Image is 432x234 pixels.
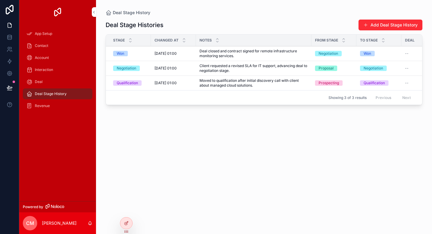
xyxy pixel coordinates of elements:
div: Qualification [117,80,138,86]
span: -- [405,81,409,85]
span: [DATE] 01:00 [154,51,177,56]
span: -- [405,66,409,71]
a: Contact [23,40,92,51]
span: Changed At [154,38,178,43]
div: scrollable content [19,24,96,119]
div: Negotiation [319,51,338,56]
a: Client requested a revised SLA for IT support, advancing deal to negotiation stage. [199,63,308,73]
a: Powered by [19,201,96,212]
span: CM [26,220,34,227]
a: Moved to qualification after initial discovery call with client about managed cloud solutions. [199,78,308,88]
a: Qualification [360,80,398,86]
a: Won [113,51,147,56]
span: Revenue [35,103,50,108]
span: Stage [113,38,125,43]
div: Proposal [319,66,334,71]
span: To Stage [360,38,378,43]
span: From Stage [315,38,338,43]
a: Revenue [23,100,92,111]
span: [DATE] 01:00 [154,66,177,71]
a: Deal [23,76,92,87]
a: Negotiation [113,66,147,71]
span: Interaction [35,67,53,72]
div: Negotiation [117,66,136,71]
a: Interaction [23,64,92,75]
span: Powered by [23,205,43,209]
span: Contact [35,43,48,48]
div: Negotiation [364,66,383,71]
a: Deal Stage History [23,88,92,99]
span: App Setup [35,31,52,36]
button: Add Deal Stage History [358,20,422,30]
span: Notes [199,38,212,43]
span: Deal Stage History [113,10,150,16]
span: Deal [405,38,415,43]
span: Deal [35,79,43,84]
a: Negotiation [360,66,398,71]
p: [PERSON_NAME] [42,220,76,226]
a: [DATE] 01:00 [154,66,192,71]
div: Won [364,51,371,56]
span: [DATE] 01:00 [154,81,177,85]
span: -- [405,51,409,56]
div: Qualification [364,80,385,86]
a: Account [23,52,92,63]
a: Deal closed and contract signed for remote infrastructure monitoring services. [199,49,308,58]
a: Deal Stage History [106,10,150,16]
a: Proposal [315,66,353,71]
div: Prospecting [319,80,339,86]
a: Won [360,51,398,56]
img: App logo [53,7,62,17]
span: Showing 3 of 3 results [328,95,367,100]
a: Prospecting [315,80,353,86]
a: [DATE] 01:00 [154,81,192,85]
a: Negotiation [315,51,353,56]
span: Account [35,55,49,60]
a: [DATE] 01:00 [154,51,192,56]
span: Deal Stage History [35,91,67,96]
div: Won [117,51,124,56]
a: Qualification [113,80,147,86]
h1: Deal Stage Histories [106,21,163,29]
a: App Setup [23,28,92,39]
